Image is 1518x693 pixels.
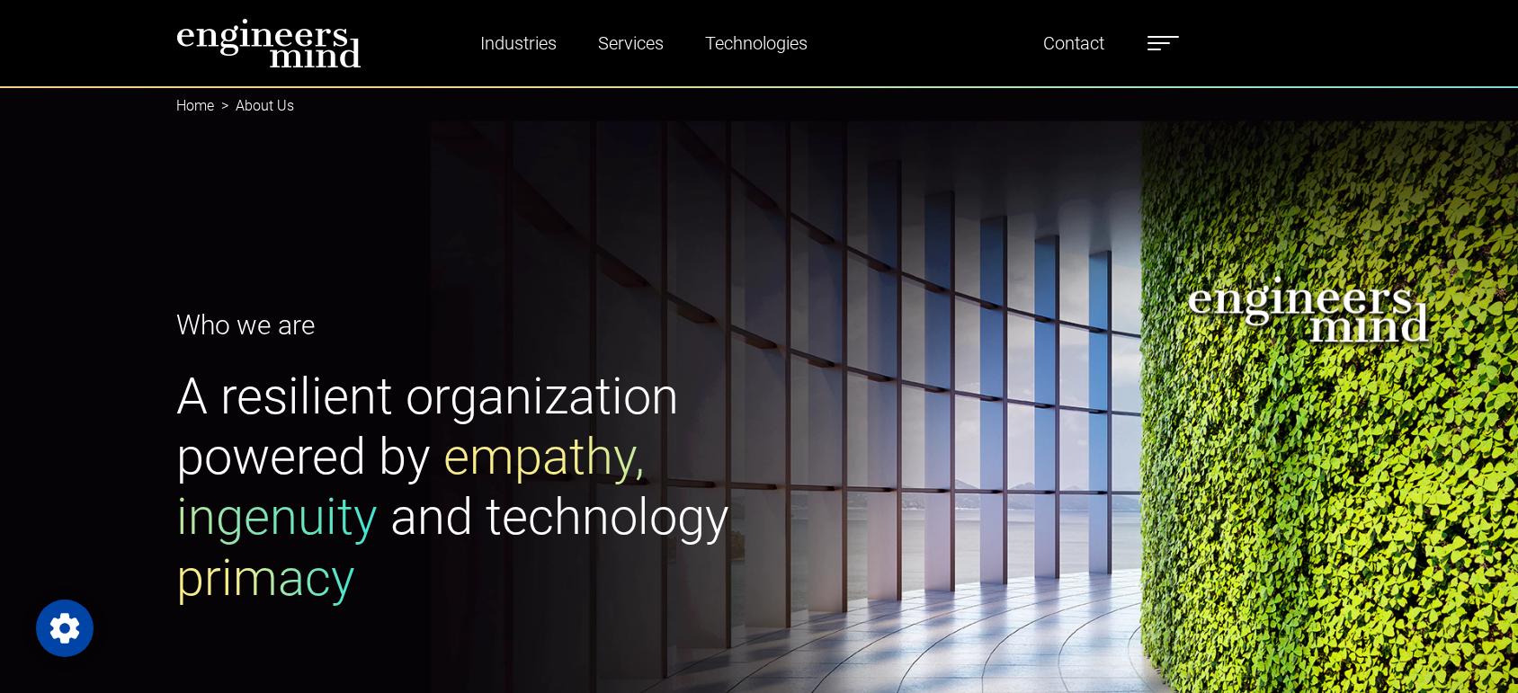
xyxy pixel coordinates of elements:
[176,86,1342,126] nav: breadcrumb
[591,22,671,64] a: Services
[176,18,362,68] img: logo
[176,427,645,546] span: empathy, ingenuity
[176,548,355,608] span: primacy
[214,95,294,117] li: About Us
[698,22,815,64] a: Technologies
[473,22,564,64] a: Industries
[176,97,214,114] a: Home
[176,367,748,609] h1: A resilient organization powered by and technology
[1036,22,1112,64] a: Contact
[176,305,748,345] p: Who we are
